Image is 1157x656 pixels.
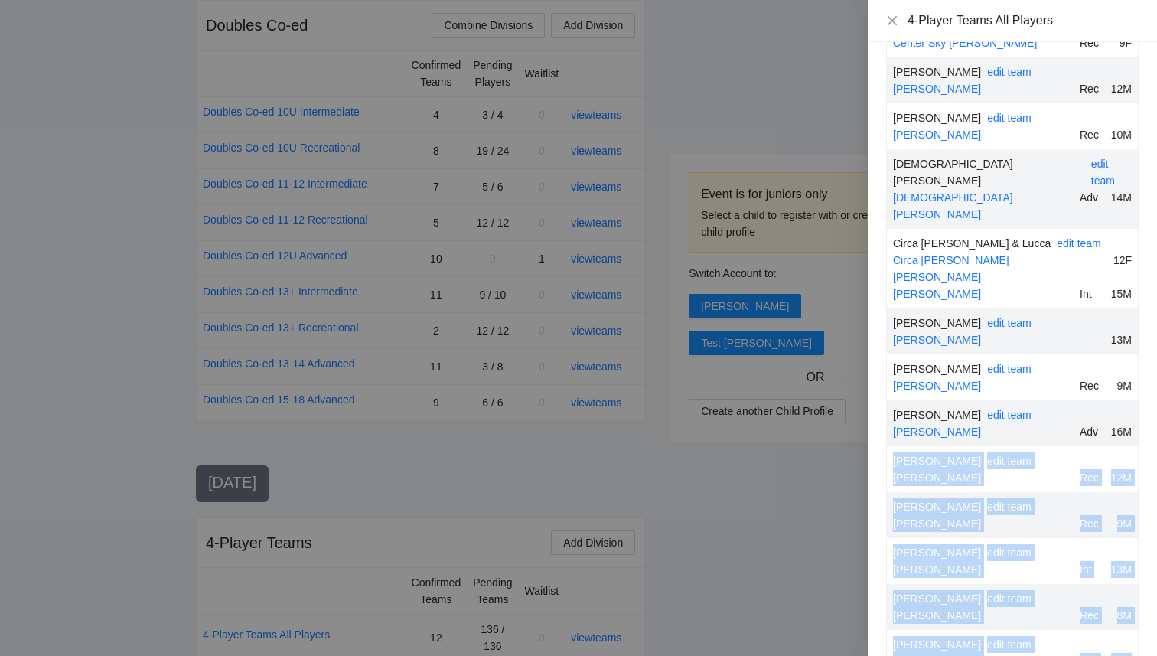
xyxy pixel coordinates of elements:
a: edit team [1091,158,1115,187]
div: [PERSON_NAME] [893,452,981,469]
div: [PERSON_NAME] [893,64,981,80]
div: 9F [1109,34,1132,51]
div: Int [1080,286,1103,302]
a: Center Sky [PERSON_NAME] [893,37,1037,49]
a: [PERSON_NAME] [893,129,981,141]
div: Rec [1080,80,1103,97]
div: Rec [1080,126,1103,143]
div: [PERSON_NAME] [893,109,981,126]
div: [PERSON_NAME] [893,636,981,653]
button: Close [886,15,898,28]
a: [PERSON_NAME] [893,380,981,392]
div: [PERSON_NAME] [893,544,981,561]
a: edit team [987,592,1032,605]
div: [PERSON_NAME] [893,590,981,607]
a: Circa [PERSON_NAME] [PERSON_NAME] [893,254,1009,283]
a: edit team [987,638,1032,651]
div: 15M [1109,286,1132,302]
div: 14M [1109,189,1132,223]
div: 12M [1109,469,1132,486]
div: [PERSON_NAME] [893,498,981,515]
a: edit team [987,363,1032,375]
div: Rec [1080,34,1103,51]
a: edit team [987,547,1032,559]
a: [PERSON_NAME] [893,426,981,438]
div: 9M [1109,377,1132,394]
a: [PERSON_NAME] [893,334,981,346]
div: Rec [1080,377,1103,394]
a: [PERSON_NAME] [893,288,981,300]
a: [DEMOGRAPHIC_DATA][PERSON_NAME] [893,191,1013,220]
a: edit team [987,66,1032,78]
a: edit team [1057,237,1101,250]
div: 8M [1109,607,1132,624]
div: 13M [1109,331,1132,348]
div: [PERSON_NAME] [893,406,981,423]
a: [PERSON_NAME] [893,472,981,484]
div: Adv [1080,189,1103,223]
div: 4-Player Teams All Players [908,12,1139,29]
a: edit team [987,501,1032,513]
div: 12M [1109,80,1132,97]
a: edit team [987,317,1032,329]
div: Circa [PERSON_NAME] & Lucca [893,235,1051,252]
div: [PERSON_NAME] [893,315,981,331]
div: 10M [1109,126,1132,143]
a: [PERSON_NAME] [893,517,981,530]
a: [PERSON_NAME] [893,83,981,95]
div: Rec [1080,469,1103,486]
div: 16M [1109,423,1132,440]
div: 12F [1109,252,1132,286]
a: edit team [987,112,1032,124]
span: close [886,15,898,27]
div: 13M [1109,561,1132,578]
div: Rec [1080,515,1103,532]
div: 9M [1109,515,1132,532]
a: edit team [987,455,1032,467]
div: [PERSON_NAME] [893,361,981,377]
div: Rec [1080,607,1103,624]
div: [DEMOGRAPHIC_DATA][PERSON_NAME] [893,155,1085,189]
div: Int [1080,561,1103,578]
a: edit team [987,409,1032,421]
a: [PERSON_NAME] [893,563,981,576]
a: [PERSON_NAME] [893,609,981,622]
div: Adv [1080,423,1103,440]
